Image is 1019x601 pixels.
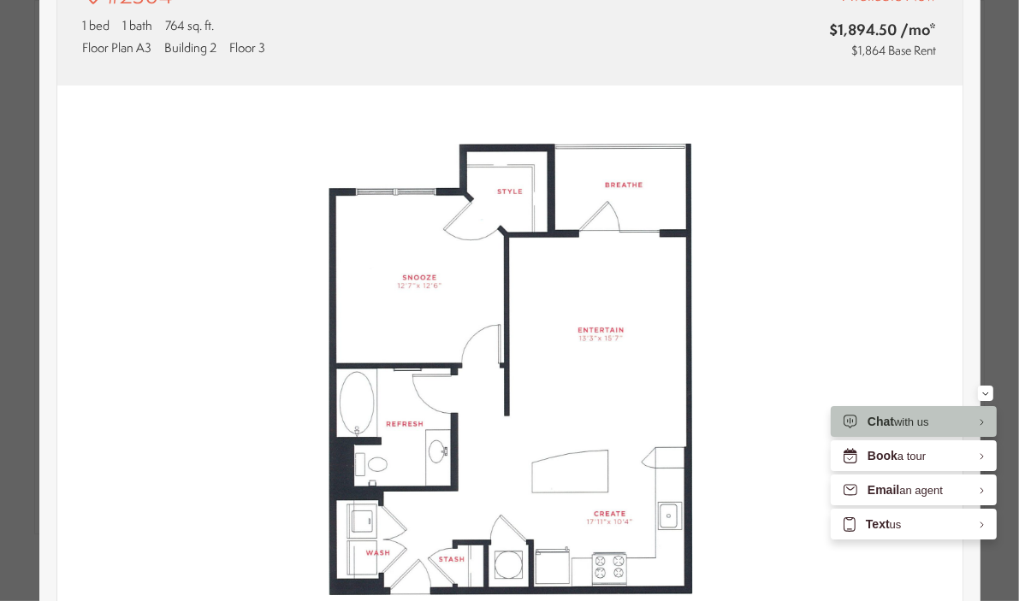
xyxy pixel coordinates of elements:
span: 1 bed [83,16,110,34]
span: Building 2 [165,38,217,56]
span: Floor 3 [230,38,266,56]
span: 1 bath [123,16,153,34]
span: $1,864 Base Rent [852,42,937,59]
span: Floor Plan A3 [83,38,152,56]
span: $1,894.50 /mo* [732,19,937,40]
span: 764 sq. ft. [166,16,215,34]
